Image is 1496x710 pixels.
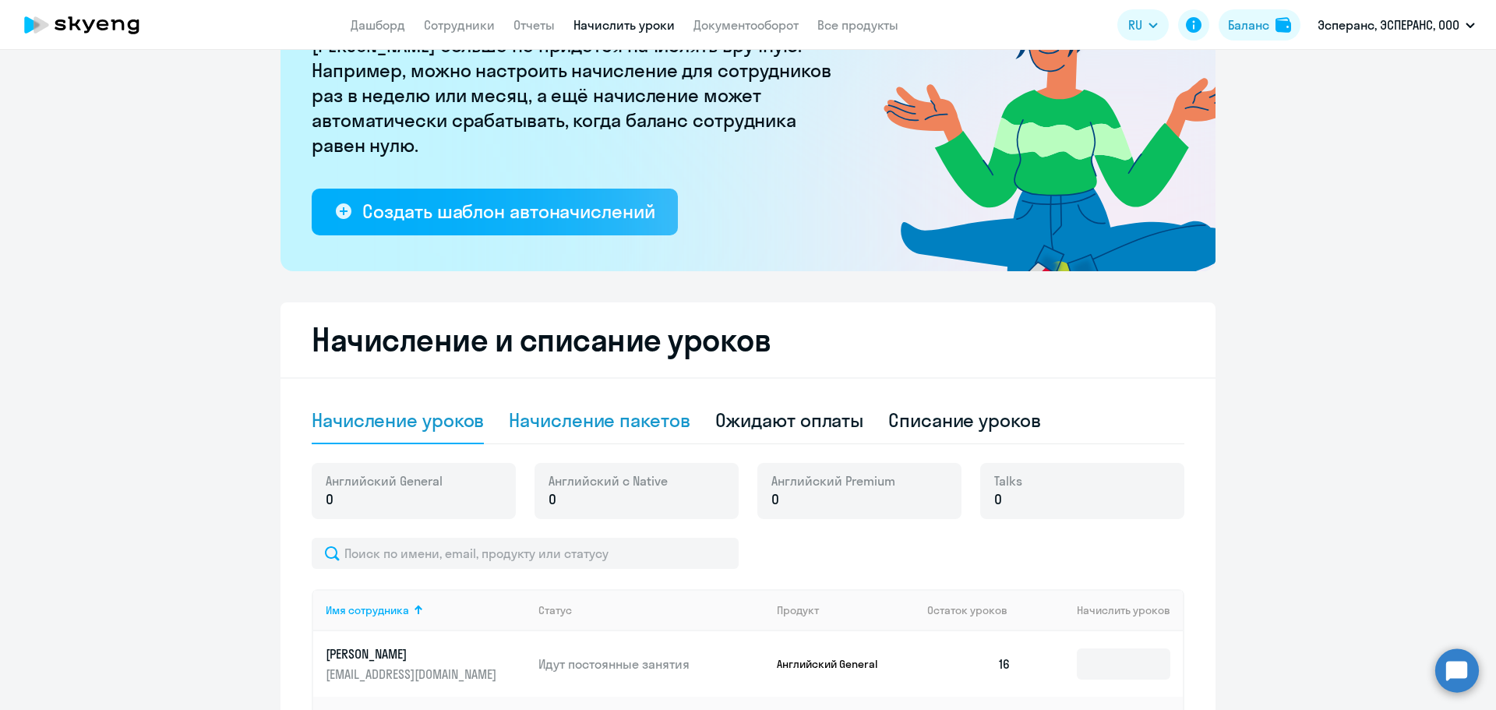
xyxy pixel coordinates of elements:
[351,17,405,33] a: Дашборд
[1117,9,1169,41] button: RU
[771,472,895,489] span: Английский Premium
[326,603,526,617] div: Имя сотрудника
[312,321,1184,359] h2: Начисление и списание уроков
[888,408,1041,433] div: Списание уроков
[312,538,739,569] input: Поиск по имени, email, продукту или статусу
[693,17,799,33] a: Документооборот
[1318,16,1459,34] p: Эсперанс, ЭСПЕРАНС, ООО
[538,603,572,617] div: Статус
[549,489,556,510] span: 0
[424,17,495,33] a: Сотрудники
[817,17,898,33] a: Все продукты
[312,33,841,157] p: [PERSON_NAME] больше не придётся начислять вручную. Например, можно настроить начисление для сотр...
[1275,17,1291,33] img: balance
[1228,16,1269,34] div: Баланс
[538,655,764,673] p: Идут постоянные занятия
[777,603,819,617] div: Продукт
[573,17,675,33] a: Начислить уроки
[994,472,1022,489] span: Talks
[777,657,894,671] p: Английский General
[771,489,779,510] span: 0
[927,603,1007,617] span: Остаток уроков
[1219,9,1300,41] button: Балансbalance
[915,631,1024,697] td: 16
[362,199,654,224] div: Создать шаблон автоначислений
[326,645,526,683] a: [PERSON_NAME][EMAIL_ADDRESS][DOMAIN_NAME]
[538,603,764,617] div: Статус
[312,408,484,433] div: Начисление уроков
[326,472,443,489] span: Английский General
[927,603,1024,617] div: Остаток уроков
[777,603,916,617] div: Продукт
[1024,589,1183,631] th: Начислить уроков
[549,472,668,489] span: Английский с Native
[509,408,690,433] div: Начисление пакетов
[1310,6,1483,44] button: Эсперанс, ЭСПЕРАНС, ООО
[1128,16,1142,34] span: RU
[994,489,1002,510] span: 0
[312,189,678,235] button: Создать шаблон автоначислений
[513,17,555,33] a: Отчеты
[326,645,500,662] p: [PERSON_NAME]
[715,408,864,433] div: Ожидают оплаты
[326,489,333,510] span: 0
[326,603,409,617] div: Имя сотрудника
[326,666,500,683] p: [EMAIL_ADDRESS][DOMAIN_NAME]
